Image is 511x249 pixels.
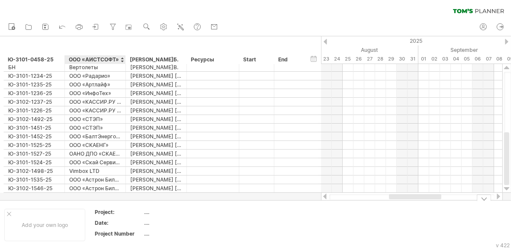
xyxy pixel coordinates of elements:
[69,89,121,97] div: ООО «ИнфоТех»
[95,208,142,216] div: Project:
[69,124,121,132] div: ООО «СТЭП»
[144,208,217,216] div: ....
[69,167,121,175] div: Vimbox LTD
[130,98,182,106] div: [PERSON_NAME] [PERSON_NAME]А.
[130,124,182,132] div: [PERSON_NAME] [PERSON_NAME]А.
[408,54,418,64] div: Sunday, 31 August 2025
[8,141,60,149] div: Ю-3101-1525-25
[69,184,121,192] div: ООО «Астрон Билдингс»
[69,150,121,158] div: ОАНО ДПО «СКАЕНГ»
[8,176,60,184] div: Ю-3101-1535-25
[418,54,429,64] div: Monday, 1 September 2025
[386,54,397,64] div: Friday, 29 August 2025
[130,167,182,175] div: [PERSON_NAME] [PERSON_NAME]А.
[462,54,472,64] div: Friday, 5 September 2025
[69,55,121,64] div: ООО «АИСТСОФТ»
[69,80,121,89] div: ООО «Артлайф»
[144,230,217,237] div: ....
[243,55,269,64] div: Start
[69,158,121,166] div: ООО «Скай Сервис Рус»
[130,184,182,192] div: [PERSON_NAME] [PERSON_NAME]А.
[69,63,121,71] div: Вертолеты
[95,230,142,237] div: Project Number
[8,150,60,158] div: Ю-3101-1527-25
[8,98,60,106] div: Ю-3102-1237-25
[69,106,121,115] div: ООО «КАССИР.РУ – Национальный Билетный Оператор»
[130,141,182,149] div: [PERSON_NAME] [PERSON_NAME]А.
[8,124,60,132] div: Ю-3101-1451-25
[8,158,60,166] div: Ю-3101-1524-25
[8,167,60,175] div: Ю-3102-1498-25
[130,55,182,64] div: [PERSON_NAME]Б.
[483,54,494,64] div: Sunday, 7 September 2025
[4,209,85,241] div: Add your own logo
[321,54,332,64] div: Saturday, 23 August 2025
[69,115,121,123] div: ООО «СТЭП»
[69,72,121,80] div: ООО «Радарио»
[130,158,182,166] div: [PERSON_NAME] [PERSON_NAME]А.
[130,176,182,184] div: [PERSON_NAME] [PERSON_NAME]А.
[144,219,217,227] div: ....
[130,150,182,158] div: [PERSON_NAME] [PERSON_NAME]А.
[95,219,142,227] div: Date:
[494,54,505,64] div: Monday, 8 September 2025
[130,106,182,115] div: [PERSON_NAME] [PERSON_NAME]А.
[477,195,491,201] div: hide legend
[375,54,386,64] div: Thursday, 28 August 2025
[397,54,408,64] div: Saturday, 30 August 2025
[8,115,60,123] div: Ю-3102-1492-25
[451,54,462,64] div: Thursday, 4 September 2025
[8,72,60,80] div: Ю-3101-1234-25
[69,98,121,106] div: ООО «КАССИР.РУ – Национальный Билетный Оператор»
[191,55,234,64] div: Ресурсы
[8,80,60,89] div: Ю-3101-1235-25
[130,72,182,80] div: [PERSON_NAME] [PERSON_NAME]А.
[343,54,354,64] div: Monday, 25 August 2025
[354,54,364,64] div: Tuesday, 26 August 2025
[130,80,182,89] div: [PERSON_NAME] [PERSON_NAME]А.
[130,115,182,123] div: [PERSON_NAME] [PERSON_NAME]А.
[69,132,121,140] div: ООО «БалтЭнергоМеталл»
[364,54,375,64] div: Wednesday, 27 August 2025
[8,89,60,97] div: Ю-3101-1236-25
[69,141,121,149] div: ООО «СКАЕНГ»
[440,54,451,64] div: Wednesday, 3 September 2025
[278,55,304,64] div: End
[8,63,60,71] div: БН
[472,54,483,64] div: Saturday, 6 September 2025
[69,176,121,184] div: ООО «Астрон Билдингс»
[8,132,60,140] div: Ю-3101-1452-25
[130,132,182,140] div: [PERSON_NAME] [PERSON_NAME]А.
[8,55,60,64] div: Ю-3101-0458-25
[496,242,510,249] div: v 422
[8,106,60,115] div: Ю-3101-1226-25
[429,54,440,64] div: Tuesday, 2 September 2025
[130,89,182,97] div: [PERSON_NAME] [PERSON_NAME]А.
[130,63,182,71] div: [PERSON_NAME]В.
[8,184,60,192] div: Ю-3102-1546-25
[332,54,343,64] div: Sunday, 24 August 2025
